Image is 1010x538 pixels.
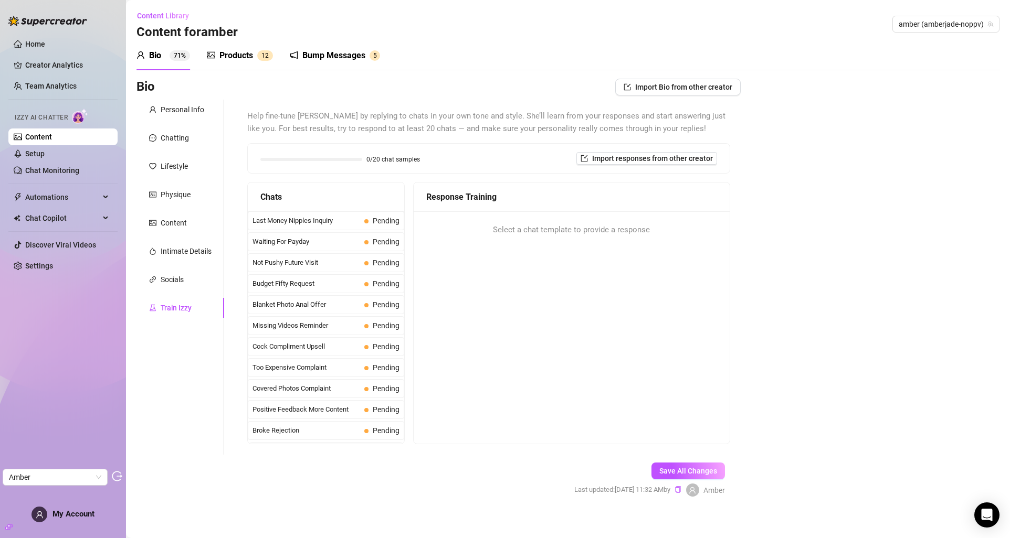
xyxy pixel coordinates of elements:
[574,485,670,495] span: Last updated: [DATE] 11:32 AM by
[366,156,420,163] span: 0/20 chat samples
[675,486,681,494] button: Copy Teammate ID
[373,238,399,246] span: Pending
[25,241,96,249] a: Discover Viral Videos
[25,149,45,158] a: Setup
[257,50,273,61] sup: 12
[373,321,399,330] span: Pending
[252,404,360,415] span: Positive Feedback More Content
[219,49,253,62] div: Products
[161,189,191,200] div: Physique
[137,12,189,20] span: Content Library
[161,160,188,172] div: Lifestyle
[25,40,45,48] a: Home
[290,51,298,59] span: notification
[252,278,360,289] span: Budget Fifty Request
[651,462,725,479] button: Save All Changes
[370,50,380,61] sup: 5
[373,217,399,225] span: Pending
[576,152,717,165] button: Import responses from other creator
[5,523,13,531] span: build
[373,259,399,267] span: Pending
[14,193,22,201] span: thunderbolt
[252,362,360,373] span: Too Expensive Complaint
[373,405,399,414] span: Pending
[987,21,994,27] span: team
[426,190,717,203] div: Response Training
[252,257,360,268] span: Not Pushy Future Visit
[974,502,1000,528] div: Open Intercom Messenger
[207,51,215,59] span: picture
[252,425,360,436] span: Broke Rejection
[624,83,631,91] span: import
[592,154,713,163] span: Import responses from other creator
[149,304,156,311] span: experiment
[252,341,360,352] span: Cock Compliment Upsell
[136,7,197,24] button: Content Library
[635,83,732,91] span: Import Bio from other creator
[161,245,212,257] div: Intimate Details
[373,279,399,288] span: Pending
[899,16,993,32] span: amber (amberjade-noppv)
[615,79,741,95] button: Import Bio from other creator
[25,82,77,90] a: Team Analytics
[581,155,588,162] span: import
[161,274,184,285] div: Socials
[161,217,187,229] div: Content
[659,467,717,475] span: Save All Changes
[675,486,681,493] span: copy
[161,302,192,314] div: Train Izzy
[149,49,161,62] div: Bio
[252,216,360,226] span: Last Money Nipples Inquiry
[25,166,79,175] a: Chat Monitoring
[373,384,399,393] span: Pending
[373,363,399,372] span: Pending
[252,236,360,247] span: Waiting For Payday
[136,79,155,95] h3: Bio
[52,509,94,519] span: My Account
[136,51,145,59] span: user
[25,210,100,227] span: Chat Copilot
[112,471,122,481] span: logout
[72,109,88,124] img: AI Chatter
[161,132,189,144] div: Chatting
[25,262,53,270] a: Settings
[170,50,190,61] sup: 71%
[260,190,282,203] span: Chats
[161,104,204,115] div: Personal Info
[25,189,100,206] span: Automations
[373,52,377,59] span: 5
[265,52,269,59] span: 2
[136,24,238,41] h3: Content for amber
[149,191,156,198] span: idcard
[493,224,650,236] span: Select a chat template to provide a response
[9,469,101,485] span: Amber
[15,113,68,123] span: Izzy AI Chatter
[149,134,156,142] span: message
[149,219,156,227] span: picture
[14,214,20,222] img: Chat Copilot
[36,511,44,519] span: user
[373,300,399,309] span: Pending
[25,57,109,73] a: Creator Analytics
[8,16,87,26] img: logo-BBDzfeDw.svg
[302,49,365,62] div: Bump Messages
[149,106,156,113] span: user
[689,487,696,494] span: user
[373,426,399,435] span: Pending
[703,485,725,496] span: Amber
[149,163,156,170] span: heart
[149,276,156,283] span: link
[247,110,730,135] span: Help fine-tune [PERSON_NAME] by replying to chats in your own tone and style. She’ll learn from y...
[261,52,265,59] span: 1
[252,383,360,394] span: Covered Photos Complaint
[25,133,52,141] a: Content
[373,342,399,351] span: Pending
[149,248,156,255] span: fire
[252,320,360,331] span: Missing Videos Reminder
[252,299,360,310] span: Blanket Photo Anal Offer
